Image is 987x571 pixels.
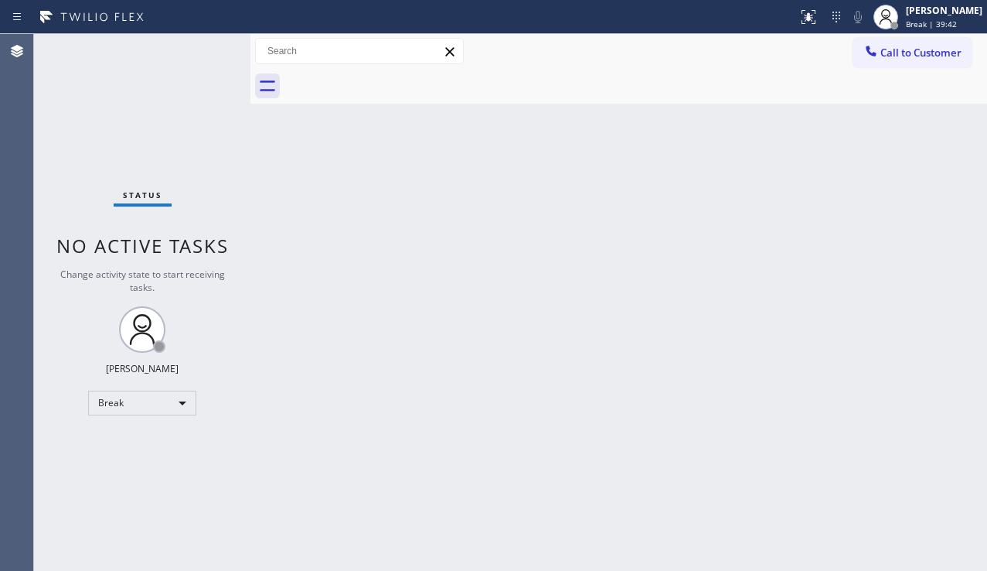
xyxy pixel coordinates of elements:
div: [PERSON_NAME] [106,362,179,375]
div: [PERSON_NAME] [906,4,982,17]
div: Break [88,391,196,415]
span: Call to Customer [880,46,961,60]
span: Break | 39:42 [906,19,957,29]
input: Search [256,39,463,63]
span: Change activity state to start receiving tasks. [60,268,225,294]
span: Status [123,190,162,200]
span: No active tasks [56,233,229,258]
button: Call to Customer [853,38,972,67]
button: Mute [847,6,869,28]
